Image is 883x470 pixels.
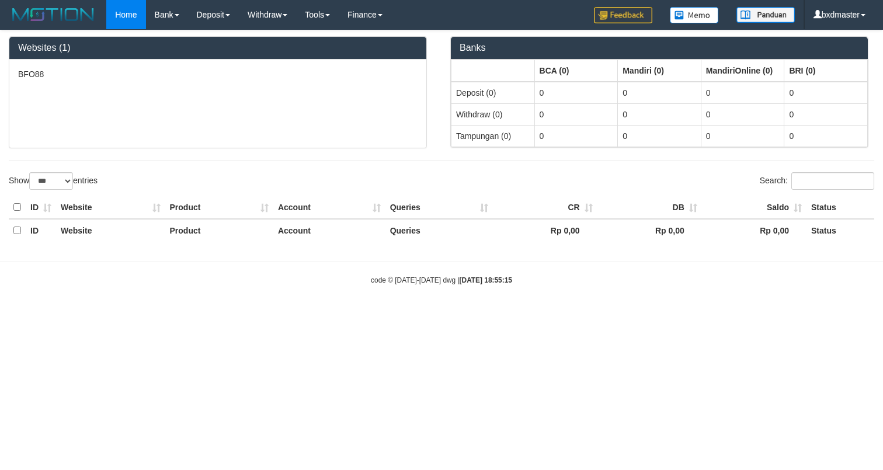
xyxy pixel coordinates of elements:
h3: Banks [460,43,859,53]
img: MOTION_logo.png [9,6,98,23]
td: 0 [701,125,784,147]
th: ID [26,219,56,242]
select: Showentries [29,172,73,190]
th: Product [165,196,273,219]
td: 0 [701,103,784,125]
th: Rp 0,00 [493,219,597,242]
h3: Websites (1) [18,43,418,53]
p: BFO88 [18,68,418,80]
td: 0 [701,82,784,104]
th: Account [273,219,385,242]
td: Withdraw (0) [451,103,535,125]
th: Status [806,196,874,219]
th: Saldo [702,196,806,219]
label: Show entries [9,172,98,190]
th: Group: activate to sort column ascending [534,60,618,82]
td: 0 [784,103,868,125]
th: Product [165,219,273,242]
th: Status [806,219,874,242]
th: Group: activate to sort column ascending [451,60,535,82]
th: Group: activate to sort column ascending [784,60,868,82]
th: Group: activate to sort column ascending [701,60,784,82]
td: Tampungan (0) [451,125,535,147]
th: Website [56,196,165,219]
img: panduan.png [736,7,795,23]
th: Queries [385,219,493,242]
th: Queries [385,196,493,219]
td: 0 [618,103,701,125]
td: 0 [534,125,618,147]
input: Search: [791,172,874,190]
small: code © [DATE]-[DATE] dwg | [371,276,512,284]
td: 0 [534,82,618,104]
td: 0 [618,125,701,147]
th: Website [56,219,165,242]
th: DB [597,196,702,219]
th: Group: activate to sort column ascending [618,60,701,82]
th: CR [493,196,597,219]
th: Rp 0,00 [702,219,806,242]
td: 0 [534,103,618,125]
th: ID [26,196,56,219]
img: Button%20Memo.svg [670,7,719,23]
td: 0 [784,125,868,147]
th: Account [273,196,385,219]
label: Search: [760,172,874,190]
th: Rp 0,00 [597,219,702,242]
td: 0 [784,82,868,104]
strong: [DATE] 18:55:15 [460,276,512,284]
img: Feedback.jpg [594,7,652,23]
td: 0 [618,82,701,104]
td: Deposit (0) [451,82,535,104]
